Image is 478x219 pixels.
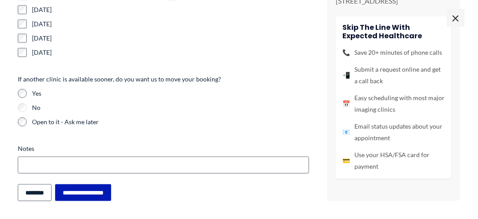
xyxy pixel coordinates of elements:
[32,89,309,98] label: Yes
[32,5,160,14] label: [DATE]
[32,118,309,126] label: Open to it - Ask me later
[342,121,445,144] li: Email status updates about your appointment
[342,149,445,172] li: Use your HSA/FSA card for payment
[342,69,350,81] span: 📲
[18,75,221,84] legend: If another clinic is available sooner, do you want us to move your booking?
[342,98,350,109] span: 📅
[18,144,309,153] label: Notes
[342,64,445,87] li: Submit a request online and get a call back
[342,155,350,166] span: 💳
[32,48,160,57] label: [DATE]
[342,47,445,58] li: Save 20+ minutes of phone calls
[32,20,160,28] label: [DATE]
[342,23,445,40] h4: Skip the line with Expected Healthcare
[342,92,445,115] li: Easy scheduling with most major imaging clinics
[32,103,309,112] label: No
[32,34,160,43] label: [DATE]
[342,126,350,138] span: 📧
[447,9,465,27] span: ×
[342,47,350,58] span: 📞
